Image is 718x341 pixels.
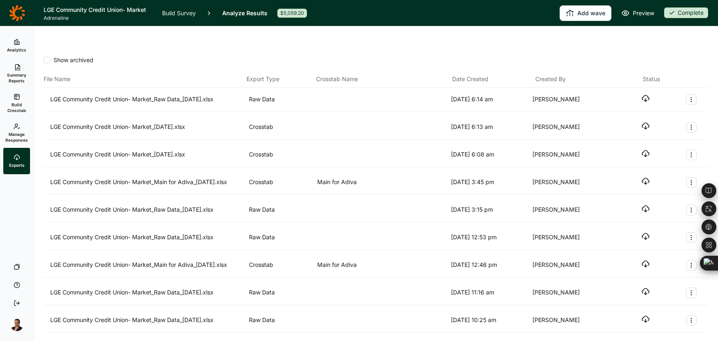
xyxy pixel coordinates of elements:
button: Export Actions [686,315,697,326]
span: Build Crosstab [7,102,27,113]
div: [DATE] 10:25 am [451,315,529,326]
div: LGE Community Credit Union- Market_[DATE].xlsx [50,149,246,160]
button: Export Actions [686,205,697,215]
span: Show archived [50,56,93,64]
button: Export Actions [686,287,697,298]
button: Export Actions [686,260,697,271]
button: Export Actions [686,177,697,188]
span: Analytics [7,47,26,53]
button: Export Actions [686,149,697,160]
button: Download file [641,205,650,213]
div: [DATE] 6:14 am [451,94,529,105]
div: Raw Data [249,94,314,105]
div: LGE Community Credit Union- Market_Raw Data_[DATE].xlsx [50,94,246,105]
div: [DATE] 11:16 am [451,287,529,298]
div: [PERSON_NAME] [532,315,611,326]
div: Raw Data [249,287,314,298]
div: Date Created [452,74,532,84]
div: Raw Data [249,315,314,326]
button: Export Actions [686,232,697,243]
div: Crosstab [249,260,314,271]
div: Status [643,74,660,84]
div: LGE Community Credit Union- Market_[DATE].xlsx [50,122,246,133]
h1: LGE Community Credit Union- Market [44,5,152,15]
div: File Name [44,74,243,84]
span: Summary Reports [7,72,27,84]
div: [PERSON_NAME] [532,122,611,133]
div: [PERSON_NAME] [532,287,611,298]
div: [PERSON_NAME] [532,177,611,188]
button: Add wave [560,5,611,21]
div: LGE Community Credit Union- Market_Main for Adiva_[DATE].xlsx [50,260,246,271]
button: Download file [641,287,650,296]
div: Main for Adiva [317,260,448,271]
span: Preview [633,8,654,18]
button: Export Actions [686,122,697,133]
button: Download file [641,122,650,130]
span: Adrenaline [44,15,152,21]
div: [PERSON_NAME] [532,232,611,243]
img: amg06m4ozjtcyqqhuw5b.png [10,318,23,331]
div: [DATE] 12:53 pm [451,232,529,243]
button: Download file [641,315,650,323]
div: [DATE] 6:13 am [451,122,529,133]
div: Crosstab Name [316,74,449,84]
a: Exports [3,148,30,174]
div: LGE Community Credit Union- Market_Raw Data_[DATE].xlsx [50,232,246,243]
button: Complete [664,7,708,19]
div: [DATE] 12:46 pm [451,260,529,271]
div: [PERSON_NAME] [532,205,611,215]
div: [DATE] 6:08 am [451,149,529,160]
div: [PERSON_NAME] [532,260,611,271]
div: Crosstab [249,122,314,133]
div: Complete [664,7,708,18]
div: Crosstab [249,177,314,188]
span: Exports [9,162,25,168]
div: Raw Data [249,205,314,215]
button: Download file [641,149,650,158]
div: LGE Community Credit Union- Market_Main for Adiva_[DATE].xlsx [50,177,246,188]
a: Build Crosstab [3,89,30,118]
a: Summary Reports [3,59,30,89]
div: LGE Community Credit Union- Market_Raw Data_[DATE].xlsx [50,205,246,215]
div: [DATE] 3:45 pm [451,177,529,188]
div: Raw Data [249,232,314,243]
span: Manage Responses [5,131,28,143]
button: Download file [641,94,650,103]
a: Preview [621,8,654,18]
div: LGE Community Credit Union- Market_Raw Data_[DATE].xlsx [50,287,246,298]
a: Analytics [3,33,30,59]
button: Download file [641,177,650,185]
div: LGE Community Credit Union- Market_Raw Data_[DATE].xlsx [50,315,246,326]
div: [PERSON_NAME] [532,149,611,160]
div: Created By [535,74,615,84]
div: Crosstab [249,149,314,160]
div: $5,059.20 [277,9,307,18]
button: Download file [641,232,650,241]
div: [PERSON_NAME] [532,94,611,105]
button: Download file [641,260,650,268]
a: Manage Responses [3,118,30,148]
div: Export Type [246,74,313,84]
button: Export Actions [686,94,697,105]
div: Main for Adiva [317,177,448,188]
div: [DATE] 3:15 pm [451,205,529,215]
